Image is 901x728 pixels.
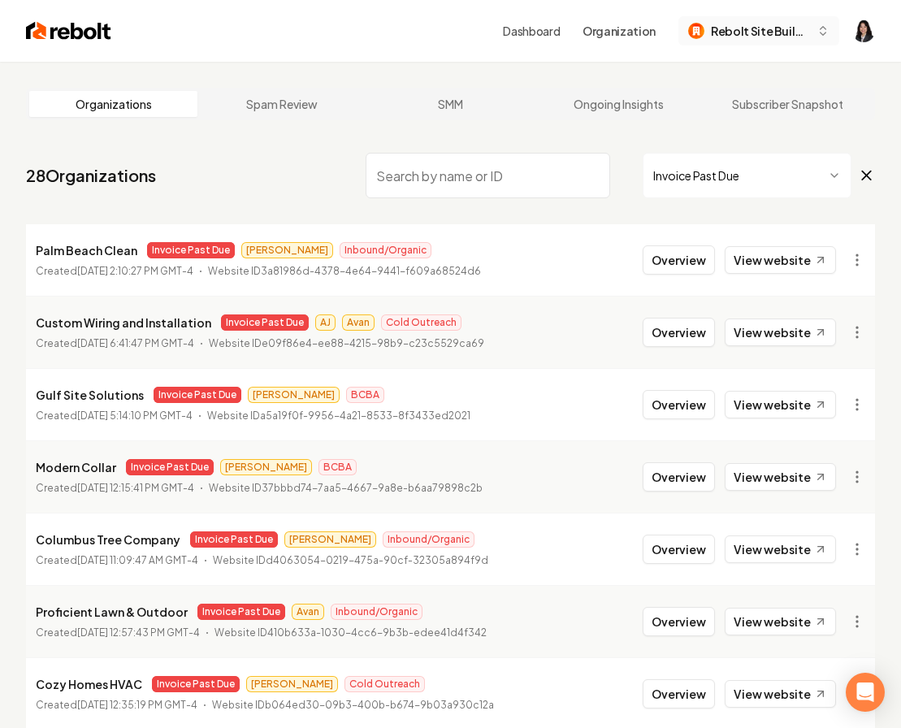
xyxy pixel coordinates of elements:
p: Website ID a5a19f0f-9956-4a21-8533-8f3433ed2021 [207,408,470,424]
time: [DATE] 11:09:47 AM GMT-4 [77,554,198,566]
div: Open Intercom Messenger [846,673,885,712]
p: Palm Beach Clean [36,240,137,260]
span: [PERSON_NAME] [220,459,312,475]
button: Overview [643,607,715,636]
span: Cold Outreach [344,676,425,692]
p: Gulf Site Solutions [36,385,144,405]
button: Overview [643,245,715,275]
img: Rebolt Site Builder [688,23,704,39]
span: Invoice Past Due [190,531,278,548]
a: View website [725,318,836,346]
p: Modern Collar [36,457,116,477]
a: SMM [366,91,535,117]
span: Rebolt Site Builder [711,23,810,40]
a: Subscriber Snapshot [704,91,872,117]
span: Invoice Past Due [152,676,240,692]
span: Avan [292,604,324,620]
span: Cold Outreach [381,314,461,331]
span: Invoice Past Due [154,387,241,403]
a: View website [725,246,836,274]
span: Inbound/Organic [383,531,474,548]
a: View website [725,391,836,418]
p: Cozy Homes HVAC [36,674,142,694]
a: View website [725,680,836,708]
p: Created [36,552,198,569]
span: Invoice Past Due [126,459,214,475]
span: BCBA [318,459,357,475]
p: Created [36,480,194,496]
a: Ongoing Insights [535,91,703,117]
time: [DATE] 6:41:47 PM GMT-4 [77,337,194,349]
p: Created [36,625,200,641]
p: Website ID b064ed30-09b3-400b-b674-9b03a930c12a [212,697,494,713]
button: Organization [573,16,665,45]
time: [DATE] 12:15:41 PM GMT-4 [77,482,194,494]
p: Created [36,408,193,424]
button: Overview [643,318,715,347]
button: Overview [643,679,715,708]
span: [PERSON_NAME] [246,676,338,692]
p: Columbus Tree Company [36,530,180,549]
p: Website ID 3a81986d-4378-4e64-9441-f609a68524d6 [208,263,481,279]
time: [DATE] 2:10:27 PM GMT-4 [77,265,193,277]
span: Invoice Past Due [221,314,309,331]
span: Inbound/Organic [340,242,431,258]
a: 28Organizations [26,164,156,187]
span: [PERSON_NAME] [284,531,376,548]
p: Created [36,263,193,279]
span: Inbound/Organic [331,604,422,620]
time: [DATE] 12:35:19 PM GMT-4 [77,699,197,711]
span: BCBA [346,387,384,403]
span: AJ [315,314,336,331]
p: Custom Wiring and Installation [36,313,211,332]
button: Open user button [852,19,875,42]
span: [PERSON_NAME] [248,387,340,403]
p: Website ID 410b633a-1030-4cc6-9b3b-edee41d4f342 [214,625,487,641]
span: [PERSON_NAME] [241,242,333,258]
a: Spam Review [197,91,366,117]
button: Overview [643,390,715,419]
p: Created [36,336,194,352]
span: Invoice Past Due [197,604,285,620]
button: Overview [643,535,715,564]
button: Overview [643,462,715,492]
p: Proficient Lawn & Outdoor [36,602,188,622]
time: [DATE] 5:14:10 PM GMT-4 [77,409,193,422]
span: Invoice Past Due [147,242,235,258]
a: Organizations [29,91,197,117]
a: View website [725,535,836,563]
p: Website ID 37bbbd74-7aa5-4667-9a8e-b6aa79898c2b [209,480,483,496]
img: Haley Paramoure [852,19,875,42]
a: View website [725,463,836,491]
img: Rebolt Logo [26,19,111,42]
p: Created [36,697,197,713]
span: Avan [342,314,375,331]
a: View website [725,608,836,635]
p: Website ID e09f86e4-ee88-4215-98b9-c23c5529ca69 [209,336,484,352]
a: Dashboard [503,23,560,39]
input: Search by name or ID [366,153,610,198]
p: Website ID d4063054-0219-475a-90cf-32305a894f9d [213,552,488,569]
time: [DATE] 12:57:43 PM GMT-4 [77,626,200,639]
